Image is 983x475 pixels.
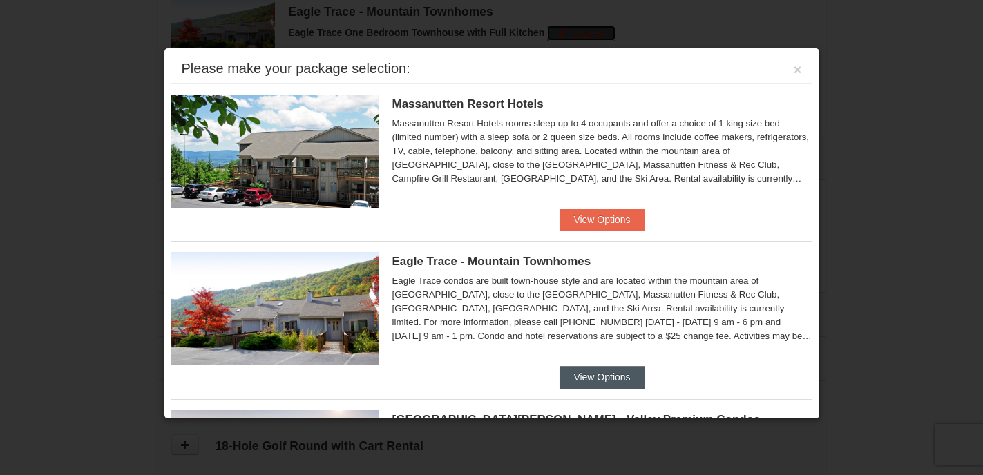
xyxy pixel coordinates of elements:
[392,97,544,110] span: Massanutten Resort Hotels
[560,366,644,388] button: View Options
[171,252,379,365] img: 19218983-1-9b289e55.jpg
[794,63,802,77] button: ×
[560,209,644,231] button: View Options
[171,95,379,208] img: 19219026-1-e3b4ac8e.jpg
[392,117,812,186] div: Massanutten Resort Hotels rooms sleep up to 4 occupants and offer a choice of 1 king size bed (li...
[182,61,410,75] div: Please make your package selection:
[392,255,591,268] span: Eagle Trace - Mountain Townhomes
[392,274,812,343] div: Eagle Trace condos are built town-house style and are located within the mountain area of [GEOGRA...
[392,413,761,426] span: [GEOGRAPHIC_DATA][PERSON_NAME] - Valley Premium Condos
